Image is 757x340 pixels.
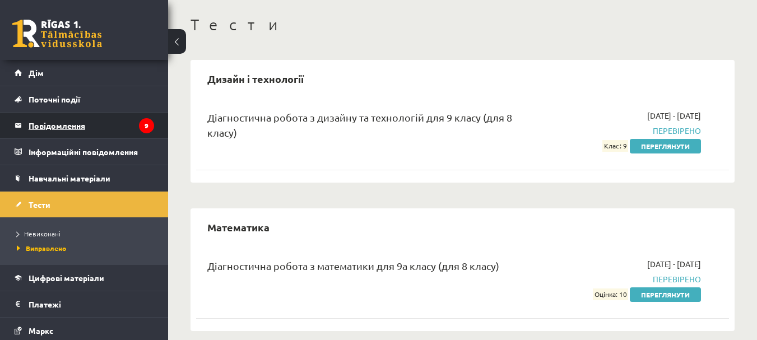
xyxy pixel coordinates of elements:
[191,15,284,34] font: Тести
[641,142,690,151] font: Переглянути
[15,192,154,217] a: Тести
[29,273,104,283] font: Цифрові матеріали
[15,291,154,317] a: Платежі
[641,290,690,299] font: Переглянути
[15,265,154,291] a: Цифрові матеріали
[15,86,154,112] a: Поточні події
[29,147,138,157] font: Інформаційні повідомлення
[653,274,701,284] font: Перевірено
[29,325,53,336] font: Маркс
[207,72,304,85] font: Дизайн і технології
[15,113,154,138] a: Повідомлення9
[630,287,701,302] a: Переглянути
[26,244,66,253] font: Виправлено
[630,139,701,153] a: Переглянути
[653,125,701,136] font: Перевірено
[29,68,44,78] font: Дім
[15,139,154,165] a: Інформаційні повідомлення
[17,229,157,239] a: Невиконані
[29,173,110,183] font: Навчальні матеріали
[145,121,148,130] font: 9
[29,299,61,309] font: Платежі
[207,111,512,138] font: Діагностична робота з дизайну та технологій для 9 класу (для 8 класу)
[24,229,61,238] font: Невиконані
[29,94,80,104] font: Поточні події
[647,110,701,120] font: [DATE] - [DATE]
[595,290,627,299] font: Оцінка: 10
[647,259,701,269] font: [DATE] - [DATE]
[15,60,154,86] a: Дім
[17,243,157,253] a: Виправлено
[604,142,627,151] font: Клас: 9
[29,120,85,131] font: Повідомлення
[12,20,102,48] a: Ризька 1-ша середня школа дистанційного навчання
[29,199,50,209] font: Тести
[15,165,154,191] a: Навчальні матеріали
[207,221,270,234] font: Математика
[207,260,499,272] font: Діагностична робота з математики для 9а класу (для 8 класу)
